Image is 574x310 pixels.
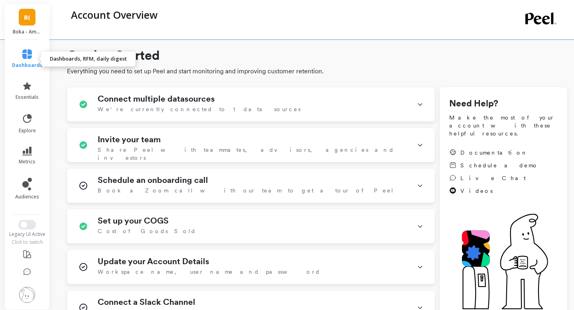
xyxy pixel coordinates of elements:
img: profile picture [19,287,35,303]
h1: Connect a Slack Channel [98,297,195,307]
span: dashboards [12,62,43,69]
h1: Update your Account Details [98,257,209,266]
span: essentials [16,94,39,100]
p: Boka - Amazon (Essor) [13,29,42,35]
span: Book a Zoom call with our team to get a tour of Peel [98,186,394,194]
span: Videos [460,187,493,195]
button: Switch to New UI [18,220,36,230]
a: Videos [449,187,539,195]
h1: Getting Started [67,46,567,65]
span: B( [24,13,30,22]
a: Schedule a demo [449,161,539,169]
h1: Invite your team [98,135,161,144]
h1: Connect multiple datasources [98,94,215,104]
span: We're currently connected to 1 data sources [98,105,301,113]
span: Workspace name, user name and password [98,268,320,276]
span: Documentation [460,149,528,157]
span: audiences [15,194,39,200]
span: Live Chat [460,174,526,182]
span: Share Peel with teammates, advisors, agencies and investors [98,146,407,162]
a: Documentation [449,149,539,157]
span: Make the most of your account with these helpful resources. [449,114,558,137]
div: Click to switch [4,239,51,245]
span: explore [19,128,36,134]
div: Legacy UI Active [4,231,51,237]
span: Cost of Goods Sold [98,227,196,235]
span: Schedule a demo [460,161,539,169]
span: Everything you need to set up Peel and start monitoring and improving customer retention. [67,67,567,76]
p: Account Overview [71,8,157,22]
h1: Set up your COGS [98,216,169,226]
span: metrics [19,159,35,165]
h1: Need Help? [449,97,558,110]
h1: Schedule an onboarding call [98,175,208,185]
